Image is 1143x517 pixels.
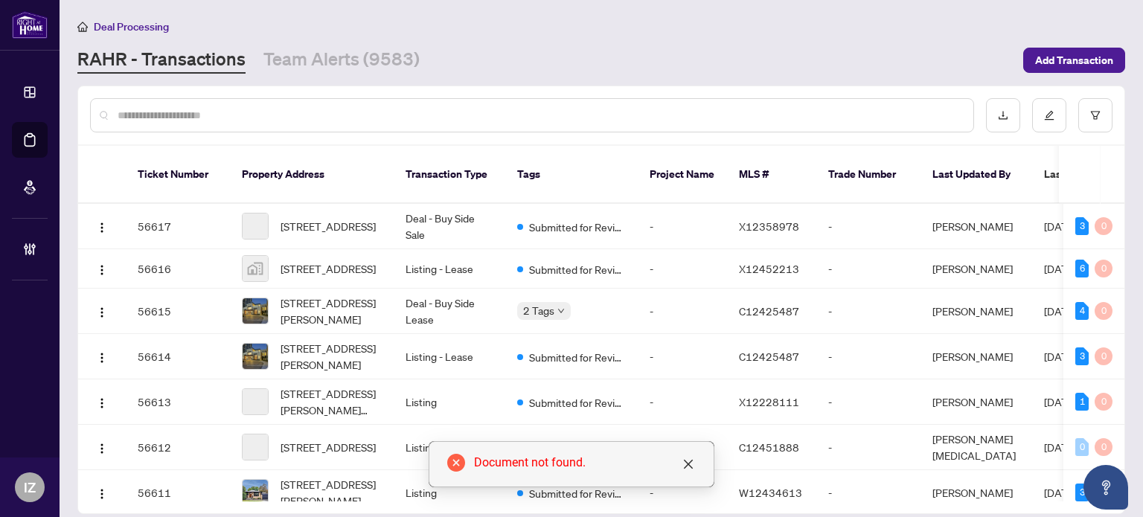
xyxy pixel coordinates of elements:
[739,486,802,499] span: W12434613
[1044,395,1077,408] span: [DATE]
[96,488,108,500] img: Logo
[90,435,114,459] button: Logo
[816,249,921,289] td: -
[921,249,1032,289] td: [PERSON_NAME]
[447,454,465,472] span: close-circle
[243,344,268,369] img: thumbnail-img
[816,204,921,249] td: -
[1075,484,1089,501] div: 3
[281,439,376,455] span: [STREET_ADDRESS]
[529,394,626,411] span: Submitted for Review
[96,352,108,364] img: Logo
[998,110,1008,121] span: download
[1095,393,1112,411] div: 0
[529,261,626,277] span: Submitted for Review
[523,302,554,319] span: 2 Tags
[96,222,108,234] img: Logo
[921,425,1032,470] td: [PERSON_NAME][MEDICAL_DATA]
[529,219,626,235] span: Submitted for Review
[126,334,230,379] td: 56614
[921,146,1032,204] th: Last Updated By
[1075,260,1089,277] div: 6
[921,470,1032,516] td: [PERSON_NAME]
[1095,347,1112,365] div: 0
[90,299,114,323] button: Logo
[529,440,575,456] span: Approved
[816,334,921,379] td: -
[243,256,268,281] img: thumbnail-img
[816,289,921,334] td: -
[90,344,114,368] button: Logo
[281,218,376,234] span: [STREET_ADDRESS]
[1095,302,1112,320] div: 0
[126,379,230,425] td: 56613
[1083,465,1128,510] button: Open asap
[1075,393,1089,411] div: 1
[96,397,108,409] img: Logo
[1044,219,1077,233] span: [DATE]
[1075,347,1089,365] div: 3
[921,334,1032,379] td: [PERSON_NAME]
[126,425,230,470] td: 56612
[1044,486,1077,499] span: [DATE]
[680,456,697,472] a: Close
[1044,166,1135,182] span: Last Modified Date
[1075,438,1089,456] div: 0
[638,289,727,334] td: -
[243,298,268,324] img: thumbnail-img
[126,249,230,289] td: 56616
[1044,440,1077,454] span: [DATE]
[739,262,799,275] span: X12452213
[394,146,505,204] th: Transaction Type
[394,425,505,470] td: Listing - Lease
[921,289,1032,334] td: [PERSON_NAME]
[638,425,727,470] td: -
[281,340,382,373] span: [STREET_ADDRESS][PERSON_NAME]
[727,146,816,204] th: MLS #
[816,425,921,470] td: -
[682,458,694,470] span: close
[557,307,565,315] span: down
[739,219,799,233] span: X12358978
[96,443,108,455] img: Logo
[394,334,505,379] td: Listing - Lease
[126,289,230,334] td: 56615
[77,22,88,32] span: home
[263,47,420,74] a: Team Alerts (9583)
[96,306,108,318] img: Logo
[12,11,48,39] img: logo
[1090,110,1101,121] span: filter
[281,385,382,418] span: [STREET_ADDRESS][PERSON_NAME][PERSON_NAME]
[638,379,727,425] td: -
[1032,98,1066,132] button: edit
[638,146,727,204] th: Project Name
[94,20,169,33] span: Deal Processing
[1095,438,1112,456] div: 0
[394,249,505,289] td: Listing - Lease
[126,204,230,249] td: 56617
[638,334,727,379] td: -
[1044,350,1077,363] span: [DATE]
[638,249,727,289] td: -
[638,204,727,249] td: -
[739,395,799,408] span: X12228111
[505,146,638,204] th: Tags
[281,295,382,327] span: [STREET_ADDRESS][PERSON_NAME]
[739,350,799,363] span: C12425487
[96,264,108,276] img: Logo
[90,214,114,238] button: Logo
[816,146,921,204] th: Trade Number
[230,146,394,204] th: Property Address
[243,480,268,505] img: thumbnail-img
[1075,302,1089,320] div: 4
[816,470,921,516] td: -
[1023,48,1125,73] button: Add Transaction
[816,379,921,425] td: -
[90,481,114,504] button: Logo
[921,379,1032,425] td: [PERSON_NAME]
[1035,48,1113,72] span: Add Transaction
[529,349,626,365] span: Submitted for Review
[739,304,799,318] span: C12425487
[394,204,505,249] td: Deal - Buy Side Sale
[1095,217,1112,235] div: 0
